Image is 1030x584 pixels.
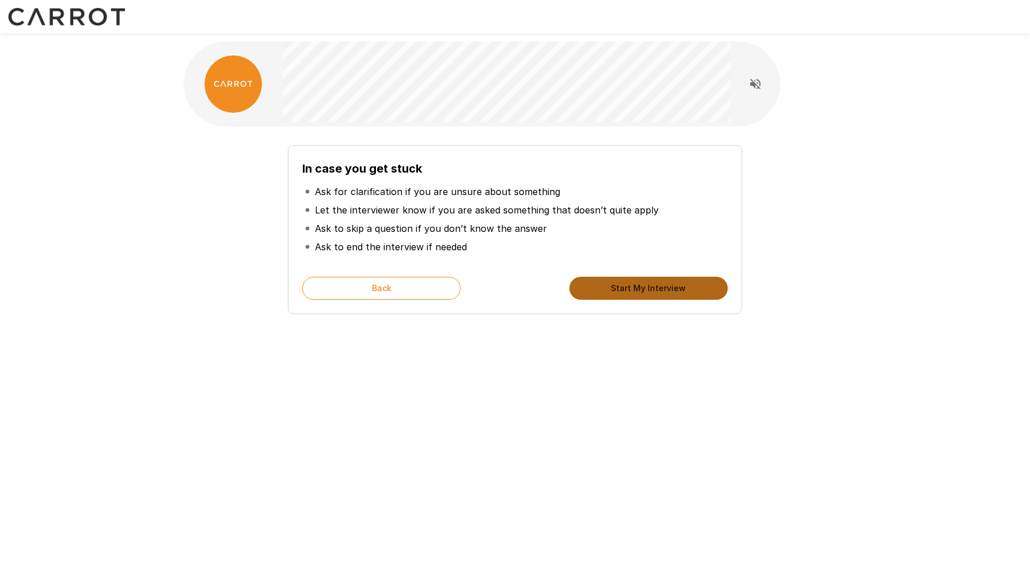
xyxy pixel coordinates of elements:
[315,203,659,217] p: Let the interviewer know if you are asked something that doesn’t quite apply
[302,277,461,300] button: Back
[302,162,422,175] b: In case you get stuck
[315,185,560,199] p: Ask for clarification if you are unsure about something
[315,240,467,254] p: Ask to end the interview if needed
[315,222,547,235] p: Ask to skip a question if you don’t know the answer
[744,72,767,96] button: Read questions aloud
[204,55,262,113] img: carrot_logo.png
[569,277,728,300] button: Start My Interview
